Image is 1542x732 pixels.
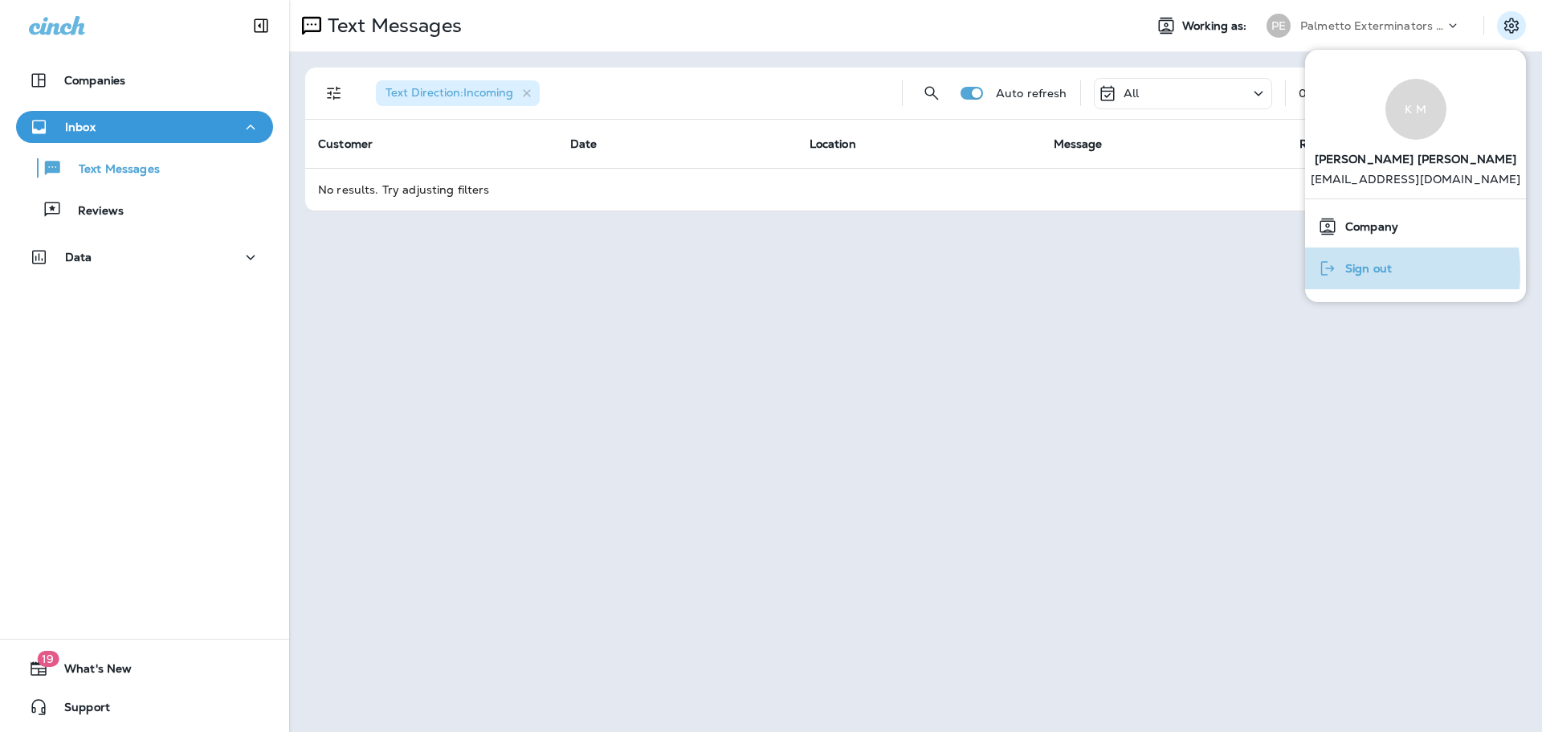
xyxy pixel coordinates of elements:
button: Settings [1497,11,1526,40]
button: Sign out [1305,247,1526,289]
span: 19 [37,651,59,667]
span: What's New [48,662,132,681]
button: Inbox [16,111,273,143]
p: Companies [64,74,125,87]
a: Company [1312,211,1520,243]
p: [EMAIL_ADDRESS][DOMAIN_NAME] [1311,173,1521,198]
span: Replied [1299,137,1341,151]
span: Message [1054,137,1103,151]
button: Text Messages [16,151,273,185]
span: Support [48,701,110,720]
button: Company [1305,206,1526,247]
p: Text Messages [321,14,462,38]
div: Text Direction:Incoming [376,80,540,106]
td: No results. Try adjusting filters [305,168,1526,211]
span: Working as: [1182,19,1250,33]
button: Companies [16,64,273,96]
p: Auto refresh [996,87,1067,100]
button: Support [16,691,273,723]
p: Text Messages [63,162,160,178]
button: 19What's New [16,652,273,685]
p: All [1124,87,1139,100]
span: Text Direction : Incoming [385,85,513,100]
button: Search Messages [916,77,948,109]
p: Reviews [62,204,124,219]
button: Data [16,241,273,273]
div: 0 - 0 [1299,87,1320,100]
span: Location [810,137,856,151]
div: PE [1267,14,1291,38]
span: Sign out [1337,262,1392,276]
p: Palmetto Exterminators LLC [1300,19,1445,32]
a: K M[PERSON_NAME] [PERSON_NAME] [EMAIL_ADDRESS][DOMAIN_NAME] [1305,63,1526,198]
p: Inbox [65,121,96,133]
button: Collapse Sidebar [239,10,284,42]
button: Reviews [16,193,273,227]
span: Date [570,137,598,151]
span: Customer [318,137,373,151]
div: K M [1385,79,1446,140]
p: Data [65,251,92,264]
span: Company [1337,220,1398,234]
button: Filters [318,77,350,109]
span: [PERSON_NAME] [PERSON_NAME] [1315,140,1517,173]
